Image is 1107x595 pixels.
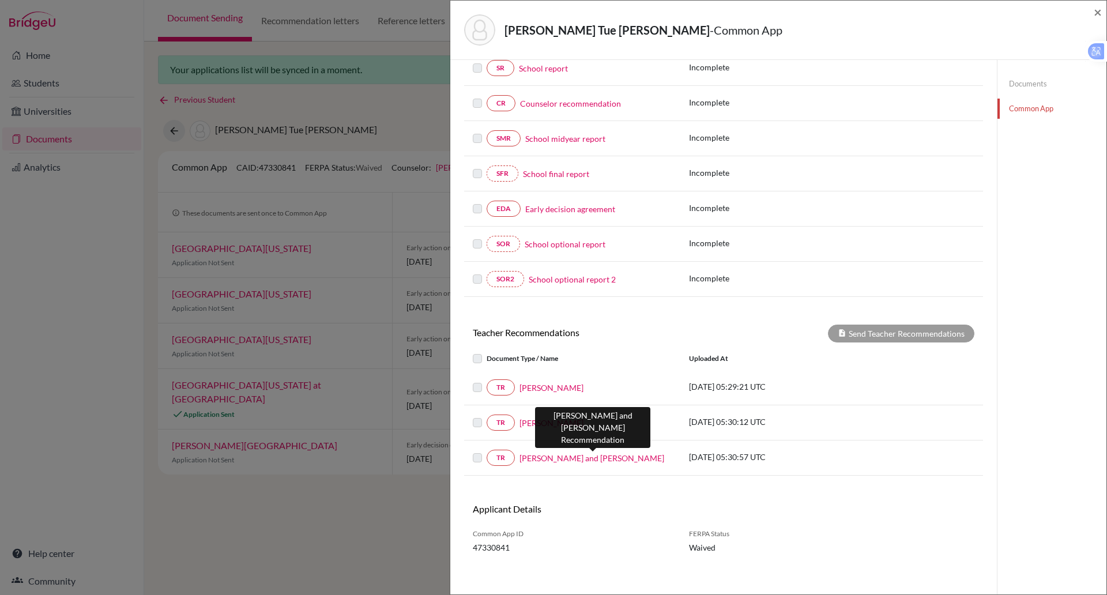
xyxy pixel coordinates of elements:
a: Counselor recommendation [520,97,621,110]
h6: Teacher Recommendations [464,327,724,338]
a: Early decision agreement [525,203,615,215]
a: TR [487,379,515,396]
span: × [1094,3,1102,20]
div: Uploaded at [680,352,853,366]
p: Incomplete [689,131,808,144]
a: TR [487,450,515,466]
a: [PERSON_NAME] [519,417,583,429]
p: [DATE] 05:30:12 UTC [689,416,845,428]
p: Incomplete [689,237,808,249]
span: Common App ID [473,529,672,539]
a: School optional report [525,238,605,250]
a: SR [487,60,514,76]
p: [DATE] 05:30:57 UTC [689,451,845,463]
a: School optional report 2 [529,273,616,285]
a: School midyear report [525,133,605,145]
h6: Applicant Details [473,503,715,514]
a: EDA [487,201,521,217]
a: School report [519,62,568,74]
a: Documents [997,74,1106,94]
a: TR [487,415,515,431]
p: Incomplete [689,202,808,214]
span: FERPA Status [689,529,801,539]
p: Incomplete [689,96,808,108]
span: - Common App [710,23,782,37]
a: CR [487,95,515,111]
div: [PERSON_NAME] and [PERSON_NAME] Recommendation [535,407,650,448]
a: SOR [487,236,520,252]
button: Close [1094,5,1102,19]
a: [PERSON_NAME] [519,382,583,394]
p: Incomplete [689,167,808,179]
a: SOR2 [487,271,524,287]
p: Incomplete [689,61,808,73]
a: [PERSON_NAME] and [PERSON_NAME] [519,452,664,464]
a: SMR [487,130,521,146]
a: School final report [523,168,589,180]
strong: [PERSON_NAME] Tue [PERSON_NAME] [504,23,710,37]
div: Document Type / Name [464,352,680,366]
p: Incomplete [689,272,808,284]
p: [DATE] 05:29:21 UTC [689,381,845,393]
a: Common App [997,99,1106,119]
span: 47330841 [473,541,672,553]
div: Send Teacher Recommendations [828,325,974,342]
span: Waived [689,541,801,553]
a: SFR [487,165,518,182]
